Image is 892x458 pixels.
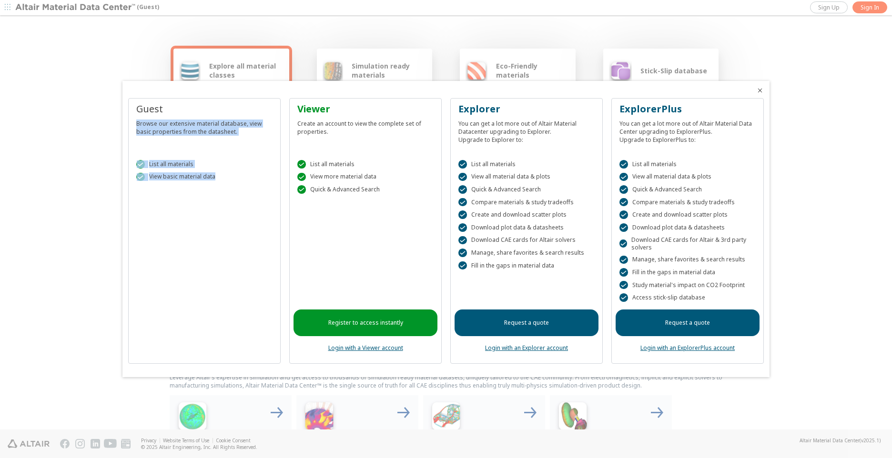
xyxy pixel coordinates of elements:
[619,160,628,169] div: 
[136,102,273,116] div: Guest
[619,293,628,302] div: 
[619,223,628,232] div: 
[619,268,756,277] div: Fill in the gaps in material data
[136,160,145,169] div: 
[455,309,598,336] a: Request a quote
[619,268,628,277] div: 
[640,344,735,352] a: Login with an ExplorerPlus account
[458,173,595,181] div: View all material data & plots
[136,116,273,136] div: Browse our extensive material database, view basic properties from the datasheet.
[297,116,434,136] div: Create an account to view the complete set of properties.
[458,261,467,270] div: 
[619,256,756,264] div: Manage, share favorites & search results
[458,185,467,194] div: 
[297,173,306,181] div: 
[458,223,595,232] div: Download plot data & datasheets
[458,173,467,181] div: 
[458,210,595,219] div: Create and download scatter plots
[297,160,306,169] div: 
[619,116,756,144] div: You can get a lot more out of Altair Material Data Center upgrading to ExplorerPlus. Upgrade to E...
[297,185,306,194] div: 
[458,198,595,207] div: Compare materials & study tradeoffs
[136,173,145,181] div: 
[458,223,467,232] div: 
[458,198,467,207] div: 
[136,160,273,169] div: List all materials
[458,116,595,144] div: You can get a lot more out of Altair Material Datacenter upgrading to Explorer. Upgrade to Explor...
[619,173,628,181] div: 
[619,185,628,194] div: 
[458,236,595,245] div: Download CAE cards for Altair solvers
[619,173,756,181] div: View all material data & plots
[619,281,628,289] div: 
[619,256,628,264] div: 
[328,344,403,352] a: Login with a Viewer account
[458,160,467,169] div: 
[619,210,628,219] div: 
[619,223,756,232] div: Download plot data & datasheets
[458,210,467,219] div: 
[136,173,273,181] div: View basic material data
[619,160,756,169] div: List all materials
[458,102,595,116] div: Explorer
[485,344,568,352] a: Login with an Explorer account
[619,239,627,248] div: 
[619,210,756,219] div: Create and download scatter plots
[458,249,595,257] div: Manage, share favorites & search results
[619,185,756,194] div: Quick & Advanced Search
[619,236,756,251] div: Download CAE cards for Altair & 3rd party solvers
[458,249,467,257] div: 
[756,87,764,94] button: Close
[294,309,437,336] a: Register to access instantly
[297,102,434,116] div: Viewer
[619,102,756,116] div: ExplorerPlus
[616,309,760,336] a: Request a quote
[619,198,756,207] div: Compare materials & study tradeoffs
[297,173,434,181] div: View more material data
[458,160,595,169] div: List all materials
[297,160,434,169] div: List all materials
[458,261,595,270] div: Fill in the gaps in material data
[619,198,628,207] div: 
[458,236,467,245] div: 
[619,281,756,289] div: Study material's impact on CO2 Footprint
[619,293,756,302] div: Access stick-slip database
[458,185,595,194] div: Quick & Advanced Search
[297,185,434,194] div: Quick & Advanced Search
